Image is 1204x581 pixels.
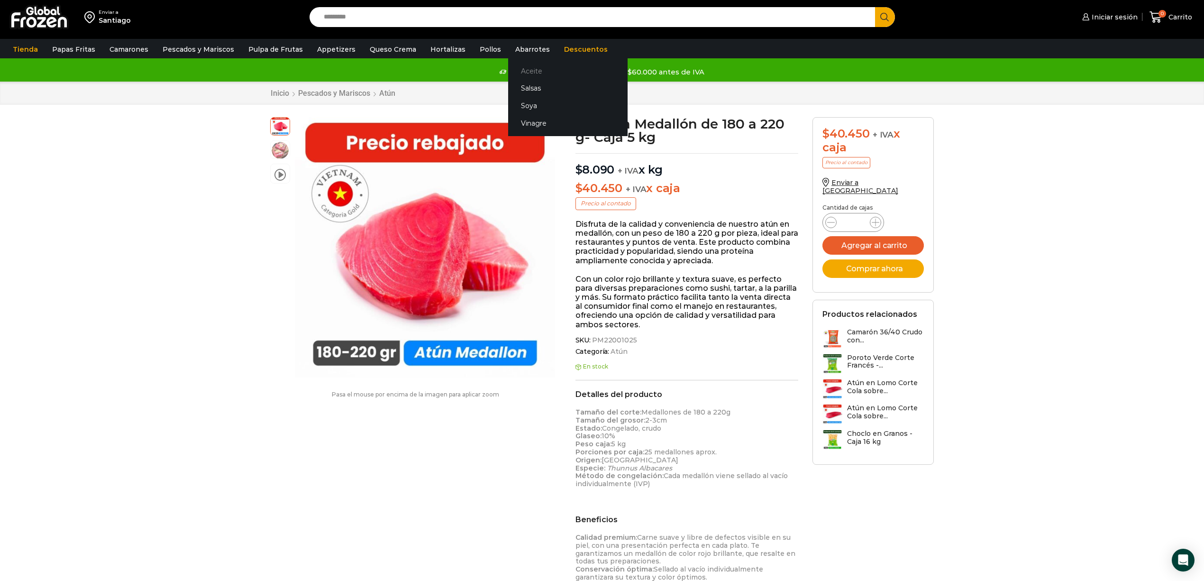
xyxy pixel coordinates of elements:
h3: Poroto Verde Corte Francés -... [847,354,924,370]
div: Enviar a [99,9,131,16]
span: PM22001025 [591,336,637,344]
span: foto plato atun [271,141,290,160]
h3: Atún en Lomo Corte Cola sobre... [847,404,924,420]
a: Atún en Lomo Corte Cola sobre... [822,404,924,424]
bdi: 8.090 [575,163,615,176]
a: Soya [508,97,628,115]
h3: Choclo en Granos - Caja 16 kg [847,430,924,446]
h3: Camarón 36/40 Crudo con... [847,328,924,344]
strong: Especie: [575,464,605,472]
a: Choclo en Granos - Caja 16 kg [822,430,924,450]
a: Pescados y Mariscos [158,40,239,58]
button: Comprar ahora [822,259,924,278]
h2: Beneficios [575,515,799,524]
span: Iniciar sesión [1089,12,1138,22]
span: $ [575,163,583,176]
span: + IVA [626,184,647,194]
a: Pollos [475,40,506,58]
h2: Detalles del producto [575,390,799,399]
span: SKU: [575,336,799,344]
a: Camarones [105,40,153,58]
div: Open Intercom Messenger [1172,549,1195,572]
span: Categoría: [575,348,799,356]
span: + IVA [618,166,638,175]
button: Search button [875,7,895,27]
strong: Método de congelación: [575,471,664,480]
bdi: 40.450 [575,181,622,195]
a: Atún [379,89,396,98]
a: Camarón 36/40 Crudo con... [822,328,924,349]
p: x kg [575,153,799,177]
a: Tienda [8,40,43,58]
div: 1 / 3 [295,117,555,378]
strong: Glaseo: [575,432,602,440]
p: Precio al contado [822,157,870,168]
a: Atún [609,348,627,356]
bdi: 40.450 [822,127,869,140]
input: Product quantity [844,216,862,229]
p: Pasa el mouse por encima de la imagen para aplicar zoom [270,391,561,398]
strong: Peso caja: [575,440,611,448]
a: Aceite [508,62,628,80]
a: Salsas [508,80,628,97]
a: Queso Crema [365,40,421,58]
a: Poroto Verde Corte Francés -... [822,354,924,374]
strong: Origen: [575,456,602,464]
button: Agregar al carrito [822,236,924,255]
a: 0 Carrito [1147,6,1195,28]
strong: Porciones por caja: [575,448,644,456]
h3: Atún en Lomo Corte Cola sobre... [847,379,924,395]
strong: Calidad premium: [575,533,637,542]
p: Medallones de 180 a 220g 2-3cm Congelado, crudo 10% 5 kg 25 medallones aprox. [GEOGRAPHIC_DATA] C... [575,408,799,488]
a: Pescados y Mariscos [298,89,371,98]
a: Pulpa de Frutas [244,40,308,58]
span: $ [822,127,830,140]
div: Santiago [99,16,131,25]
a: Papas Fritas [47,40,100,58]
img: address-field-icon.svg [84,9,99,25]
p: Disfruta de la calidad y conveniencia de nuestro atún en medallón, con un peso de 180 a 220 g por... [575,220,799,265]
a: Atún en Lomo Corte Cola sobre... [822,379,924,399]
em: Thunnus Albacares [607,464,672,472]
span: 0 [1158,10,1166,18]
p: x caja [575,182,799,195]
h1: Atún en Medallón de 180 a 220 g- Caja 5 kg [575,117,799,144]
span: + IVA [873,130,894,139]
img: atun medallon [295,117,555,378]
nav: Breadcrumb [270,89,396,98]
a: Descuentos [559,40,612,58]
strong: Tamaño del grosor: [575,416,645,424]
a: Vinagre [508,115,628,132]
div: x caja [822,127,924,155]
span: Carrito [1166,12,1192,22]
span: atun medallon [271,116,290,135]
p: En stock [575,363,799,370]
strong: Estado: [575,424,602,433]
h2: Productos relacionados [822,310,917,319]
a: Enviar a [GEOGRAPHIC_DATA] [822,178,898,195]
span: $ [575,181,583,195]
a: Hortalizas [426,40,470,58]
a: Inicio [270,89,290,98]
a: Appetizers [312,40,360,58]
p: Con un color rojo brillante y textura suave, es perfecto para diversas preparaciones como sushi, ... [575,275,799,329]
p: Precio al contado [575,197,636,210]
strong: Tamaño del corte: [575,408,641,416]
p: Cantidad de cajas [822,204,924,211]
strong: Conservación óptima: [575,565,654,573]
a: Abarrotes [511,40,555,58]
a: Iniciar sesión [1080,8,1138,27]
